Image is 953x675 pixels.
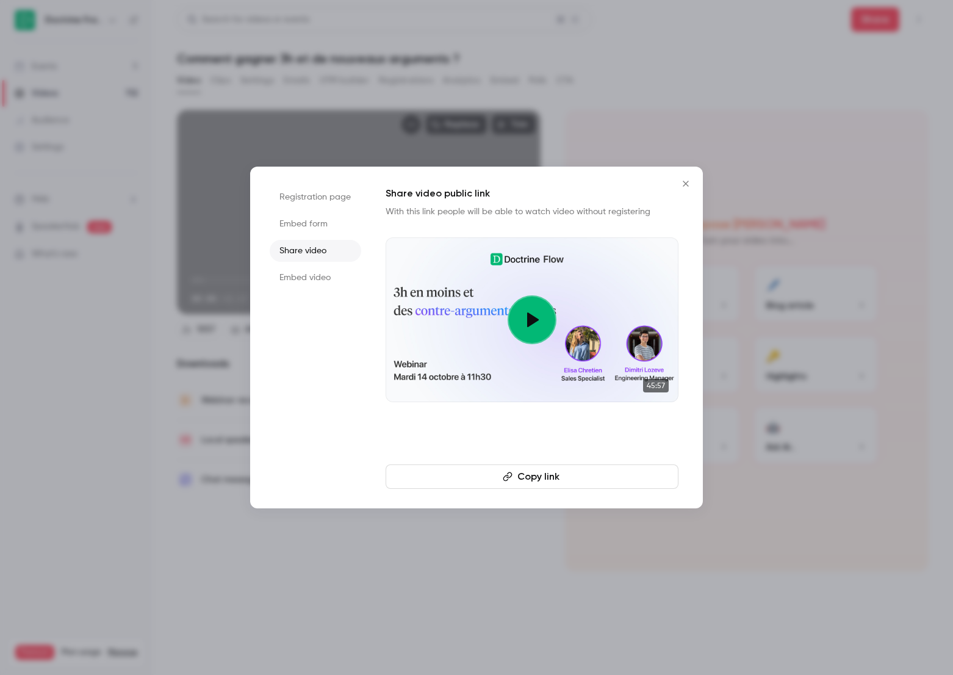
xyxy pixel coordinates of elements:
button: Close [674,171,698,196]
span: 45:57 [643,379,669,392]
h1: Share video public link [386,186,678,201]
a: 45:57 [386,237,678,402]
li: Share video [270,240,361,262]
li: Embed video [270,267,361,289]
li: Registration page [270,186,361,208]
p: With this link people will be able to watch video without registering [386,206,678,218]
li: Embed form [270,213,361,235]
button: Copy link [386,464,678,489]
